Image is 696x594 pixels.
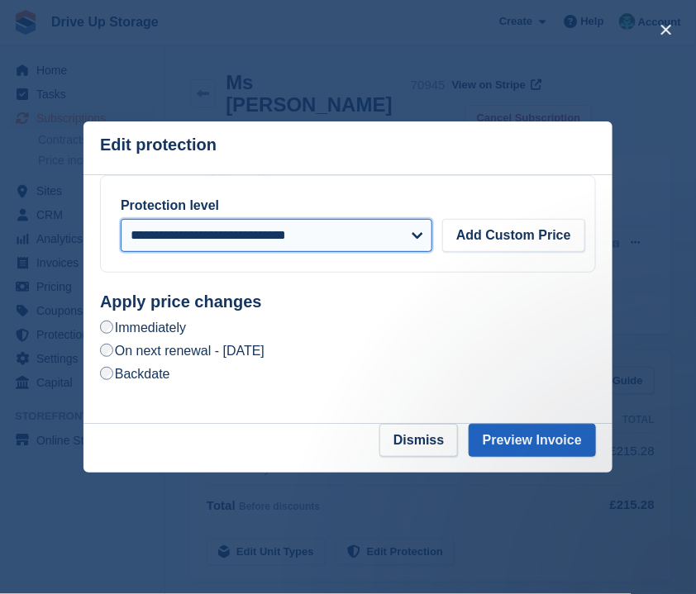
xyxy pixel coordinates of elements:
[100,135,217,154] p: Edit protection
[100,344,113,357] input: On next renewal - [DATE]
[121,198,219,212] label: Protection level
[379,424,458,457] button: Dismiss
[100,367,113,380] input: Backdate
[469,424,596,457] button: Preview Invoice
[100,292,262,311] strong: Apply price changes
[100,365,170,383] label: Backdate
[442,219,585,252] button: Add Custom Price
[100,319,186,336] label: Immediately
[100,321,113,334] input: Immediately
[653,17,679,43] button: close
[100,342,265,359] label: On next renewal - [DATE]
